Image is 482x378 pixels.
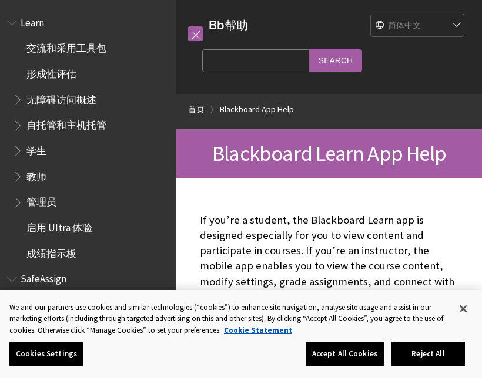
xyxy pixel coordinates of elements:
button: Cookies Settings [9,342,83,366]
button: Close [450,296,476,322]
select: Site Language Selector [371,14,465,38]
span: 交流和采用工具包 [26,39,106,55]
div: We and our partners use cookies and similar technologies (“cookies”) to enhance site navigation, ... [9,302,448,336]
strong: Bb [209,18,225,33]
button: Reject All [391,342,465,366]
p: If you’re a student, the Blackboard Learn app is designed especially for you to view content and ... [200,212,458,305]
button: Accept All Cookies [306,342,384,366]
a: Blackboard App Help [220,102,294,117]
span: 形成性评估 [26,64,76,80]
span: 自托管和主机托管 [26,116,106,131]
a: More information about your privacy, opens in a new tab [224,325,292,335]
nav: Book outline for Blackboard SafeAssign [7,269,169,366]
span: 启用 Ultra 体验 [26,218,92,234]
nav: Book outline for Blackboard Learn Help [7,13,169,264]
a: Bb帮助 [209,18,248,32]
input: Search [309,49,362,72]
span: 学生 [26,141,46,157]
span: 成绩指示板 [26,244,76,259]
a: 首页 [188,102,205,117]
span: Learn [21,13,44,29]
span: Blackboard Learn App Help [212,140,446,167]
span: 管理员 [26,193,56,208]
span: 无障碍访问概述 [26,90,96,106]
span: 教师 [26,167,46,183]
span: SafeAssign [21,269,66,285]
